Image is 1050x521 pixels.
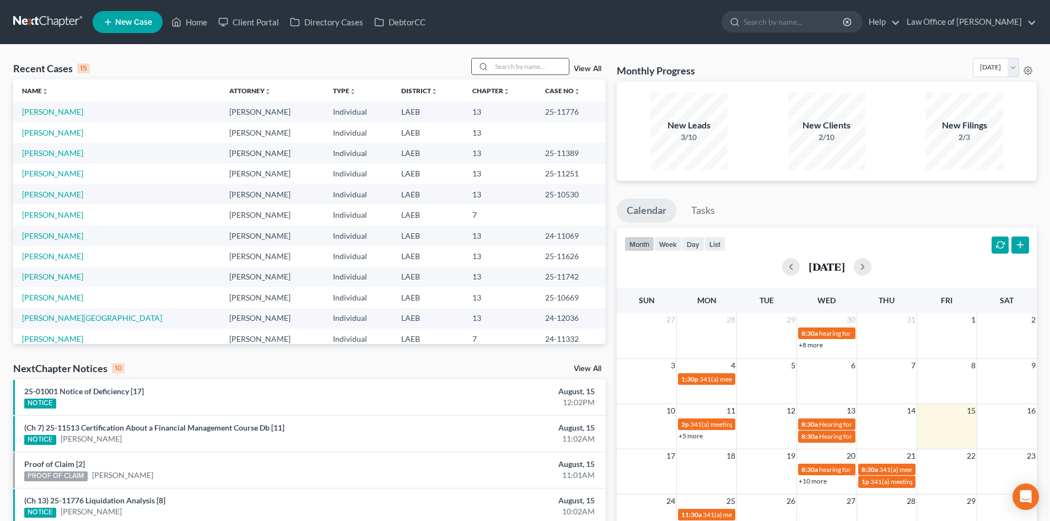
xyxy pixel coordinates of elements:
[670,359,676,372] span: 3
[545,87,580,95] a: Case Nounfold_more
[725,404,736,417] span: 11
[966,495,977,508] span: 29
[77,63,90,73] div: 15
[624,237,654,251] button: month
[265,88,271,95] i: unfold_more
[819,329,904,337] span: hearing for [PERSON_NAME]
[910,359,917,372] span: 7
[324,101,392,122] td: Individual
[574,65,601,73] a: View All
[817,296,836,305] span: Wed
[536,329,606,349] td: 24-11332
[639,296,655,305] span: Sun
[785,404,796,417] span: 12
[790,359,796,372] span: 5
[392,143,464,163] td: LAEB
[412,422,595,433] div: August, 15
[324,287,392,308] td: Individual
[730,359,736,372] span: 4
[22,293,83,302] a: [PERSON_NAME]
[870,477,977,486] span: 341(a) meeting for [PERSON_NAME]
[681,198,725,223] a: Tasks
[536,143,606,163] td: 25-11389
[349,88,356,95] i: unfold_more
[861,477,869,486] span: 1p
[392,164,464,184] td: LAEB
[464,205,536,225] td: 7
[1013,484,1039,510] div: Open Intercom Messenger
[846,449,857,463] span: 20
[699,375,806,383] span: 341(a) meeting for [PERSON_NAME]
[492,58,569,74] input: Search by name...
[970,313,977,326] span: 1
[229,87,271,95] a: Attorneyunfold_more
[220,308,324,329] td: [PERSON_NAME]
[681,511,702,519] span: 11:30a
[472,87,510,95] a: Chapterunfold_more
[220,287,324,308] td: [PERSON_NAME]
[13,62,90,75] div: Recent Cases
[850,359,857,372] span: 6
[392,329,464,349] td: LAEB
[22,87,49,95] a: Nameunfold_more
[220,329,324,349] td: [PERSON_NAME]
[617,64,695,77] h3: Monthly Progress
[536,267,606,287] td: 25-11742
[801,465,818,474] span: 8:30a
[966,449,977,463] span: 22
[536,308,606,329] td: 24-12036
[324,184,392,205] td: Individual
[431,88,438,95] i: unfold_more
[392,122,464,143] td: LAEB
[24,423,284,432] a: (Ch 7) 25-11513 Certification About a Financial Management Course Db [11]
[392,101,464,122] td: LAEB
[785,495,796,508] span: 26
[799,477,827,485] a: +10 more
[703,511,868,519] span: 341(a) meeting for [PERSON_NAME] & [PERSON_NAME]
[13,362,125,375] div: NextChapter Notices
[801,432,818,441] span: 8:30a
[392,225,464,246] td: LAEB
[679,432,703,440] a: +5 more
[819,465,904,474] span: hearing for [PERSON_NAME]
[220,184,324,205] td: [PERSON_NAME]
[1026,449,1037,463] span: 23
[324,329,392,349] td: Individual
[464,246,536,266] td: 13
[412,433,595,444] div: 11:02AM
[464,308,536,329] td: 13
[760,296,774,305] span: Tue
[464,287,536,308] td: 13
[536,184,606,205] td: 25-10530
[725,449,736,463] span: 18
[412,495,595,506] div: August, 15
[1026,404,1037,417] span: 16
[650,132,728,143] div: 3/10
[220,101,324,122] td: [PERSON_NAME]
[464,225,536,246] td: 13
[412,386,595,397] div: August, 15
[392,205,464,225] td: LAEB
[503,88,510,95] i: unfold_more
[220,225,324,246] td: [PERSON_NAME]
[536,287,606,308] td: 25-10669
[819,420,905,428] span: Hearing for [PERSON_NAME]
[464,329,536,349] td: 7
[333,87,356,95] a: Typeunfold_more
[906,404,917,417] span: 14
[401,87,438,95] a: Districtunfold_more
[536,101,606,122] td: 25-11776
[22,231,83,240] a: [PERSON_NAME]
[464,101,536,122] td: 13
[22,169,83,178] a: [PERSON_NAME]
[906,495,917,508] span: 28
[22,334,83,343] a: [PERSON_NAME]
[324,225,392,246] td: Individual
[412,506,595,517] div: 10:02AM
[24,399,56,409] div: NOTICE
[92,470,153,481] a: [PERSON_NAME]
[24,459,85,469] a: Proof of Claim [2]
[574,365,601,373] a: View All
[819,432,905,441] span: Hearing for [PERSON_NAME]
[901,12,1036,32] a: Law Office of [PERSON_NAME]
